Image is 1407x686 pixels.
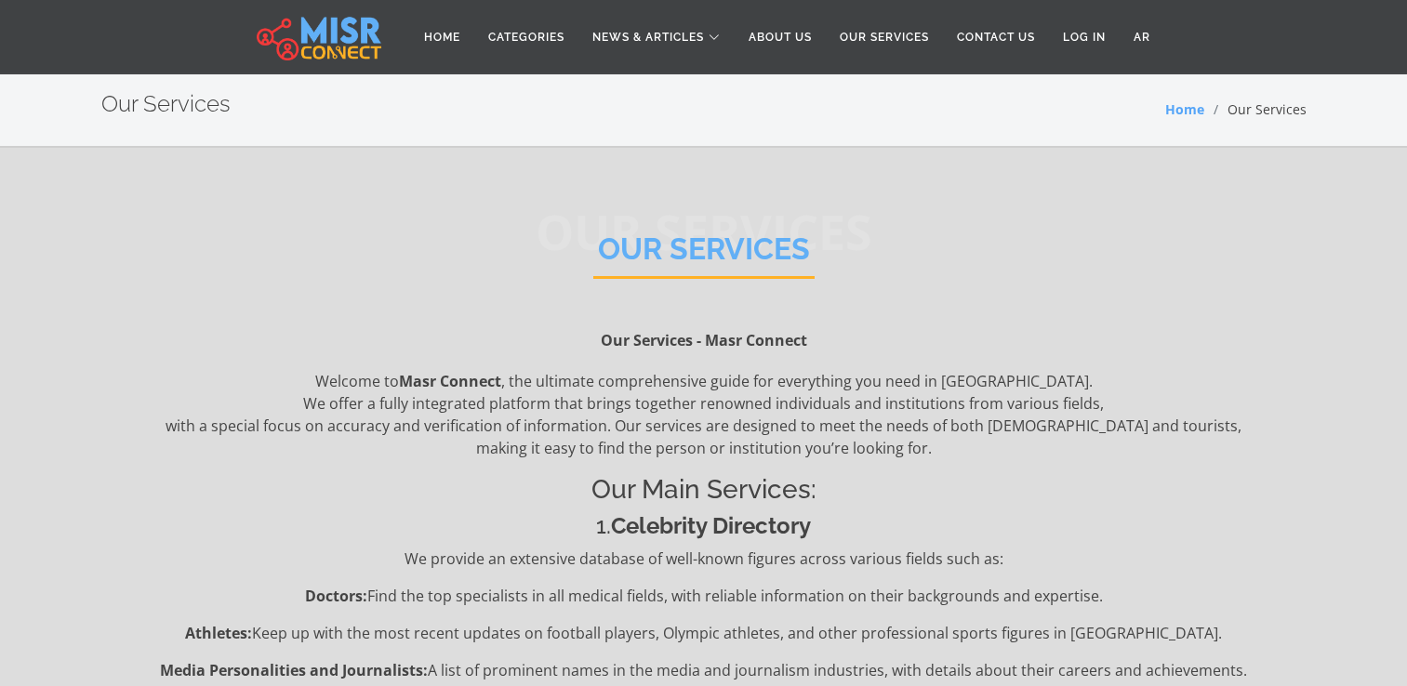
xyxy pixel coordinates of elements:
a: Log in [1049,20,1120,55]
strong: Media Personalities and Journalists: [160,660,428,680]
a: Our Services [826,20,943,55]
a: Home [410,20,474,55]
p: We provide an extensive database of well-known figures across various fields such as: [101,547,1307,570]
strong: Our Services - Masr Connect [601,330,807,350]
strong: Athletes: [185,623,252,643]
a: Home [1165,100,1204,118]
strong: Doctors: [305,586,367,606]
a: AR [1120,20,1164,55]
h4: 1. [101,513,1307,540]
h2: Our Services [593,231,815,279]
h2: Our Services [101,91,231,118]
span: News & Articles [592,29,704,46]
p: Find the top specialists in all medical fields, with reliable information on their backgrounds an... [101,585,1307,607]
a: News & Articles [578,20,735,55]
a: Categories [474,20,578,55]
p: Welcome to , the ultimate comprehensive guide for everything you need in [GEOGRAPHIC_DATA]. We of... [101,370,1307,459]
a: About Us [735,20,826,55]
p: A list of prominent names in the media and journalism industries, with details about their career... [101,659,1307,681]
img: main.misr_connect [257,14,381,60]
p: Keep up with the most recent updates on football players, Olympic athletes, and other professiona... [101,622,1307,644]
strong: Masr Connect [399,371,501,391]
a: Contact Us [943,20,1049,55]
strong: Celebrity Directory [611,512,811,539]
li: Our Services [1204,99,1307,119]
h3: Our Main Services: [101,474,1307,506]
